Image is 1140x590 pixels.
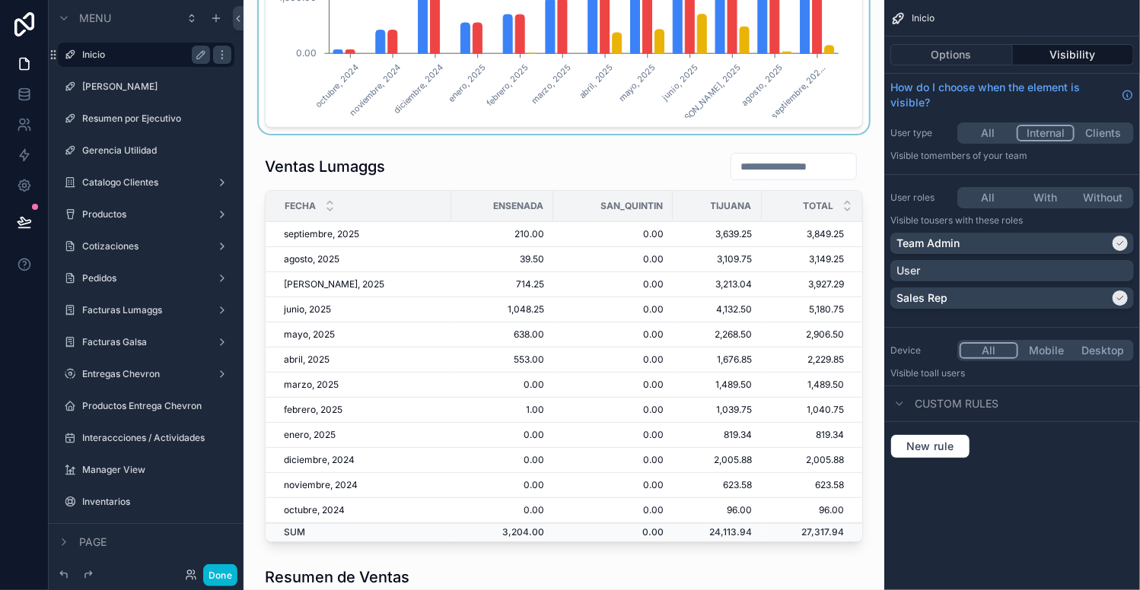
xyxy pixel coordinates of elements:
[890,80,1134,110] a: How do I choose when the element is visible?
[79,11,111,26] span: Menu
[890,80,1116,110] span: How do I choose when the element is visible?
[285,200,316,212] span: Fecha
[79,534,107,550] span: Page
[553,523,673,541] td: 0.00
[451,523,553,541] td: 3,204.00
[803,200,833,212] span: TOTAL
[890,44,1013,65] button: Options
[890,434,970,458] button: New rule
[82,113,231,125] label: Resumen por Ejecutivo
[82,49,204,61] label: Inicio
[890,367,1134,379] p: Visible to
[890,214,1134,227] p: Visible to
[960,342,1018,359] button: All
[960,125,1017,141] button: All
[82,144,231,157] label: Gerencia Utilidad
[890,192,951,204] label: User roles
[82,336,210,348] label: Facturas Galsa
[1013,44,1135,65] button: Visibility
[915,396,998,411] span: Custom rules
[82,81,231,93] label: [PERSON_NAME]
[82,176,210,189] label: Catalogo Clientes
[673,523,761,541] td: 24,113.94
[890,127,951,139] label: User type
[929,150,1027,161] span: Members of your team
[203,564,237,586] button: Done
[493,200,543,212] span: ENSENADA
[890,150,1134,162] p: Visible to
[896,263,920,278] p: User
[82,496,231,508] label: Inventarios
[82,304,210,316] label: Facturas Lumaggs
[900,439,960,453] span: New rule
[1017,125,1075,141] button: Internal
[890,344,951,357] label: Device
[929,214,1023,226] span: Users with these roles
[912,12,935,24] span: Inicio
[896,290,947,306] p: Sales Rep
[1017,189,1074,206] button: With
[1075,189,1132,206] button: Without
[600,200,663,212] span: SAN_QUINTIN
[82,464,231,476] label: Manager View
[929,367,965,379] span: all users
[762,523,862,541] td: 27,317.94
[266,523,451,541] td: SUM
[711,200,752,212] span: TIJUANA
[896,236,960,251] p: Team Admin
[960,189,1017,206] button: All
[82,432,231,444] label: Interaccciones / Actividades
[82,400,231,412] label: Productos Entrega Chevron
[1075,125,1132,141] button: Clients
[1018,342,1075,359] button: Mobile
[82,240,210,252] label: Cotizaciones
[82,208,210,220] label: Productos
[82,272,210,284] label: Pedidos
[1075,342,1132,359] button: Desktop
[82,368,210,380] label: Entregas Chevron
